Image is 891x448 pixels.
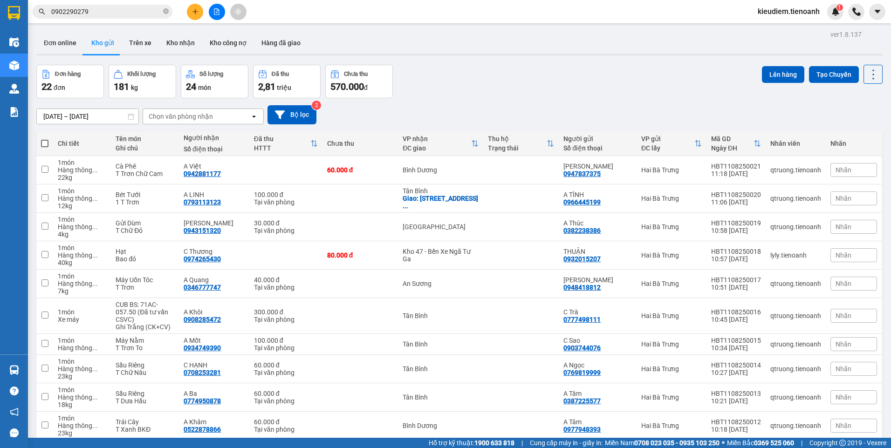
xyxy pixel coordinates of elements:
div: 1 món [58,337,106,344]
span: Nhãn [836,312,851,319]
div: 0793113123 [184,198,221,206]
button: Đơn online [36,32,84,54]
div: HBT1108250012 [711,418,761,426]
div: 18 kg [58,401,106,408]
button: plus [187,4,203,20]
div: Hàng thông thường [58,251,106,259]
div: Số điện thoại [563,144,632,152]
div: 0769819999 [563,369,601,376]
span: 1 [838,4,841,11]
div: 0382238386 [563,227,601,234]
div: 10:21 [DATE] [711,397,761,405]
div: Ghi Trắng (CK+CV) [116,323,174,331]
span: ... [92,251,98,259]
img: warehouse-icon [9,365,19,375]
div: 1 món [58,386,106,394]
div: Ngày ĐH [711,144,754,152]
div: 0903744076 [563,344,601,352]
div: Hàng thông thường [58,195,106,202]
span: món [198,84,211,91]
div: T Trơn [116,284,174,291]
div: 10:45 [DATE] [711,316,761,323]
span: ... [92,394,98,401]
div: Ghi chú [116,144,174,152]
th: Toggle SortBy [706,131,766,156]
span: ... [92,166,98,174]
div: qtruong.tienoanh [770,223,821,231]
div: Hàng thông thường [58,422,106,429]
span: 22 [41,81,52,92]
th: Toggle SortBy [249,131,322,156]
span: Nhãn [836,166,851,174]
div: Tại văn phòng [254,397,318,405]
div: 1 món [58,414,106,422]
div: 0947837375 [563,170,601,177]
div: 0948418812 [563,284,601,291]
button: file-add [209,4,225,20]
div: CUB BS: 71AC-057.50 (Đã tư vấn CSVC) [116,301,174,323]
div: Hai Bà Trưng [641,394,702,401]
div: Tân Bình [403,340,478,348]
div: Hạt [116,248,174,255]
div: ĐC lấy [641,144,694,152]
span: 2,81 [258,81,275,92]
div: A Tâm [563,418,632,426]
span: ... [92,195,98,202]
span: copyright [839,440,846,446]
sup: 2 [312,101,321,110]
div: qtruong.tienoanh [770,394,821,401]
span: ... [92,365,98,373]
span: Miền Nam [605,438,720,448]
div: A Khôi [184,308,245,316]
span: đ [364,84,368,91]
button: Trên xe [122,32,159,54]
img: phone-icon [852,7,861,16]
span: 24 [186,81,196,92]
div: Hai Bà Trưng [641,166,702,174]
div: ver 1.8.137 [830,29,862,40]
input: Select a date range. [37,109,138,124]
div: Nhân viên [770,140,821,147]
div: Xe máy [58,316,106,323]
div: Máy Uốn Tóc [116,276,174,284]
div: HTTT [254,144,310,152]
button: Khối lượng181kg [109,65,176,98]
div: Tại văn phòng [254,227,318,234]
div: 60.000 đ [327,166,394,174]
div: 300.000 đ [254,308,318,316]
div: Hàng thông thường [58,223,106,231]
span: ... [92,344,98,352]
div: A LINH [184,191,245,198]
span: ... [92,223,98,231]
div: Tân Bình [403,394,478,401]
div: Sầu Riêng [116,361,174,369]
div: 0974265430 [184,255,221,263]
div: Tại văn phòng [254,198,318,206]
div: 60.000 đ [254,418,318,426]
div: A Mốt [184,337,245,344]
div: Bình Dương [403,166,478,174]
div: HBT1108250013 [711,390,761,397]
div: HBT1108250019 [711,219,761,227]
span: Nhãn [836,195,851,202]
div: THUẬN [563,248,632,255]
div: Sầu Riêng [116,390,174,397]
div: 100.000 đ [254,191,318,198]
div: [GEOGRAPHIC_DATA] [403,223,478,231]
strong: 0369 525 060 [754,439,794,447]
div: Đã thu [254,135,310,143]
th: Toggle SortBy [398,131,483,156]
div: An Sương [403,280,478,287]
img: warehouse-icon [9,84,19,94]
span: 570.000 [330,81,364,92]
div: Trạng thái [488,144,547,152]
div: 80.000 đ [327,251,394,259]
div: 10:57 [DATE] [711,255,761,263]
div: Bình Dương [403,422,478,429]
div: Hàng thông thường [58,280,106,287]
div: A Ba [184,390,245,397]
div: 11:06 [DATE] [711,198,761,206]
img: warehouse-icon [9,61,19,70]
div: VP gửi [641,135,694,143]
div: Đã thu [272,71,289,77]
